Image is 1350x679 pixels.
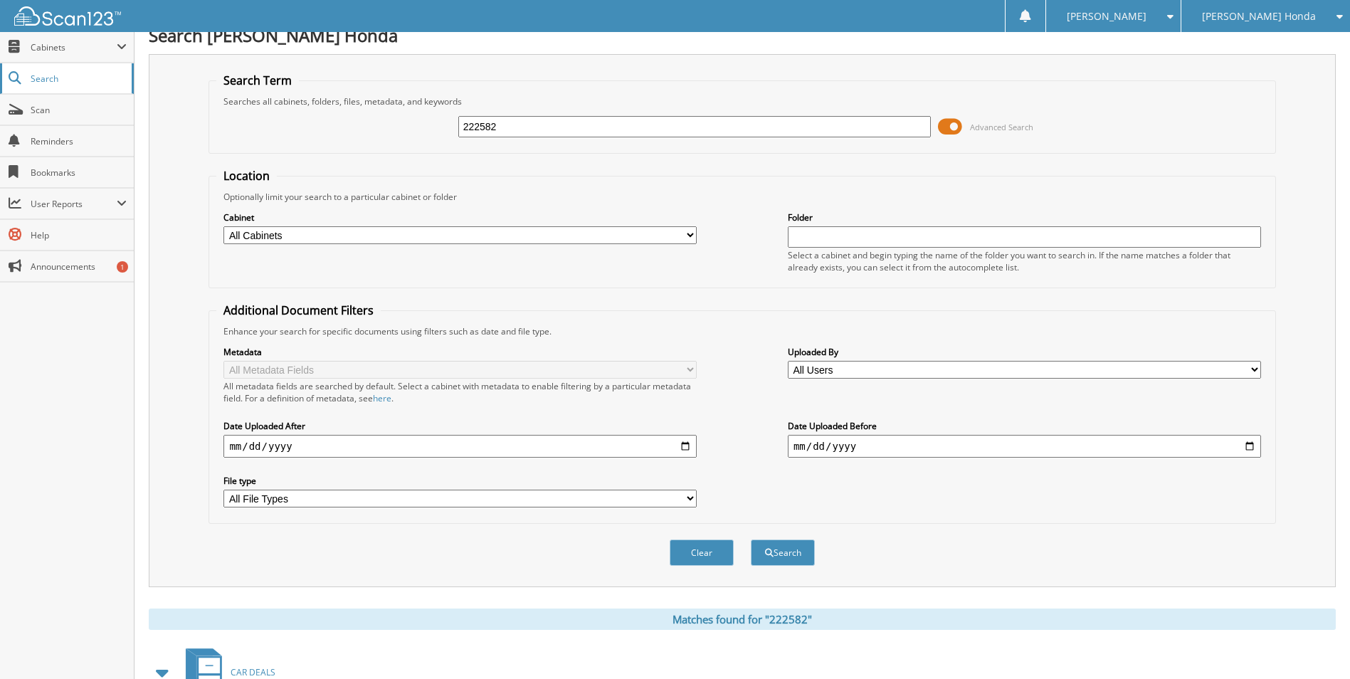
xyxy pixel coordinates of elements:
[31,167,127,179] span: Bookmarks
[670,539,734,566] button: Clear
[788,346,1261,358] label: Uploaded By
[216,325,1267,337] div: Enhance your search for specific documents using filters such as date and file type.
[223,211,697,223] label: Cabinet
[31,198,117,210] span: User Reports
[216,95,1267,107] div: Searches all cabinets, folders, files, metadata, and keywords
[31,229,127,241] span: Help
[14,6,121,26] img: scan123-logo-white.svg
[1202,12,1316,21] span: [PERSON_NAME] Honda
[31,104,127,116] span: Scan
[31,41,117,53] span: Cabinets
[216,168,277,184] legend: Location
[31,73,125,85] span: Search
[223,435,697,458] input: start
[788,420,1261,432] label: Date Uploaded Before
[31,135,127,147] span: Reminders
[970,122,1033,132] span: Advanced Search
[788,211,1261,223] label: Folder
[216,73,299,88] legend: Search Term
[373,392,391,404] a: here
[751,539,815,566] button: Search
[149,23,1336,47] h1: Search [PERSON_NAME] Honda
[223,420,697,432] label: Date Uploaded After
[223,380,697,404] div: All metadata fields are searched by default. Select a cabinet with metadata to enable filtering b...
[31,260,127,273] span: Announcements
[117,261,128,273] div: 1
[1067,12,1146,21] span: [PERSON_NAME]
[788,435,1261,458] input: end
[149,609,1336,630] div: Matches found for "222582"
[223,475,697,487] label: File type
[788,249,1261,273] div: Select a cabinet and begin typing the name of the folder you want to search in. If the name match...
[231,666,275,678] span: CAR DEALS
[216,191,1267,203] div: Optionally limit your search to a particular cabinet or folder
[223,346,697,358] label: Metadata
[216,302,381,318] legend: Additional Document Filters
